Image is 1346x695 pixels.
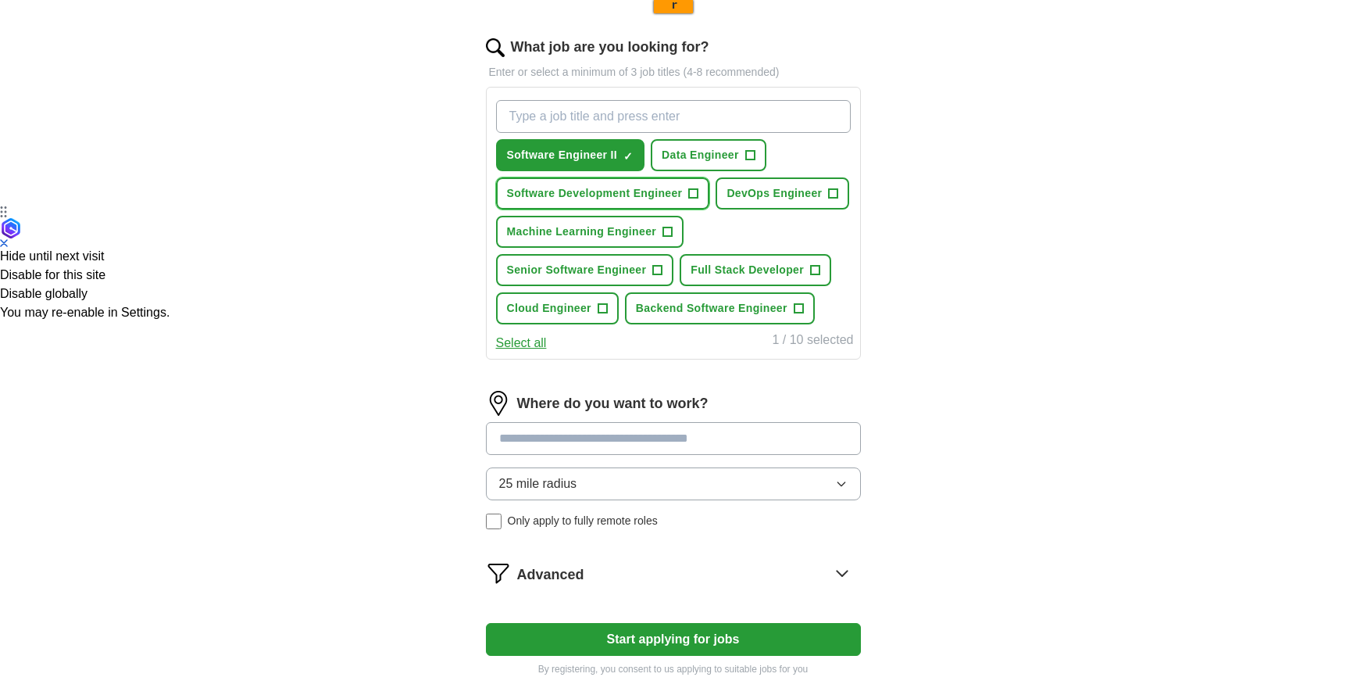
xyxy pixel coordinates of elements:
[486,38,505,57] img: search.png
[680,254,831,286] button: Full Stack Developer
[691,262,804,278] span: Full Stack Developer
[486,623,861,656] button: Start applying for jobs
[486,662,861,676] p: By registering, you consent to us applying to suitable jobs for you
[486,391,511,416] img: location.png
[486,468,861,500] button: 25 mile radius
[496,216,684,248] button: Machine Learning Engineer
[507,300,591,317] span: Cloud Engineer
[517,564,584,586] span: Advanced
[727,185,822,202] span: DevOps Engineer
[486,64,861,81] p: Enter or select a minimum of 3 job titles (4-8 recommended)
[496,177,710,210] button: Software Development Engineer
[241,16,266,27] a: View
[496,100,851,133] input: Type a job title and press enter
[496,139,645,171] button: Software Engineer II✓
[507,147,618,163] span: Software Engineer II
[625,292,815,324] button: Backend Software Engineer
[716,177,849,210] button: DevOps Engineer
[508,513,658,529] span: Only apply to fully remote roles
[486,514,502,529] input: Only apply to fully remote roles
[511,37,709,58] label: What job are you looking for?
[292,16,318,27] a: Clear
[499,475,577,493] span: 25 mile radius
[507,185,683,202] span: Software Development Engineer
[517,393,709,414] label: Where do you want to work?
[507,262,647,278] span: Senior Software Engineer
[662,147,739,163] span: Data Engineer
[496,254,674,286] button: Senior Software Engineer
[38,5,58,25] img: vivekmg
[772,331,853,353] div: 1 / 10 selected
[623,150,633,163] span: ✓
[507,224,657,240] span: Machine Learning Engineer
[636,300,787,317] span: Backend Software Engineer
[496,334,547,353] button: Select all
[486,561,511,586] img: filter
[266,16,292,27] a: Copy
[496,292,619,324] button: Cloud Engineer
[651,139,766,171] button: Data Engineer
